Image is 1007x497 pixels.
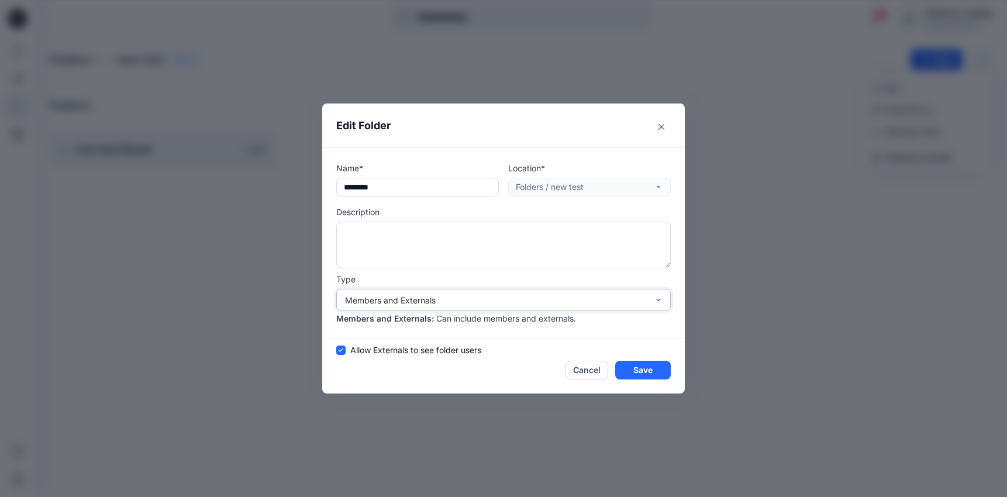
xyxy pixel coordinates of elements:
p: Description [336,206,671,218]
p: Can include members and externals. [436,312,576,325]
div: Members and Externals [345,294,648,306]
p: Location* [508,162,671,174]
button: Close [652,118,671,136]
button: Cancel [565,361,608,379]
header: Edit Folder [322,103,685,147]
p: Name* [336,162,499,174]
button: Save [615,361,671,379]
span: Allow Externals to see folder users [350,344,481,356]
p: Type [336,273,671,285]
p: Members and Externals : [336,312,434,325]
